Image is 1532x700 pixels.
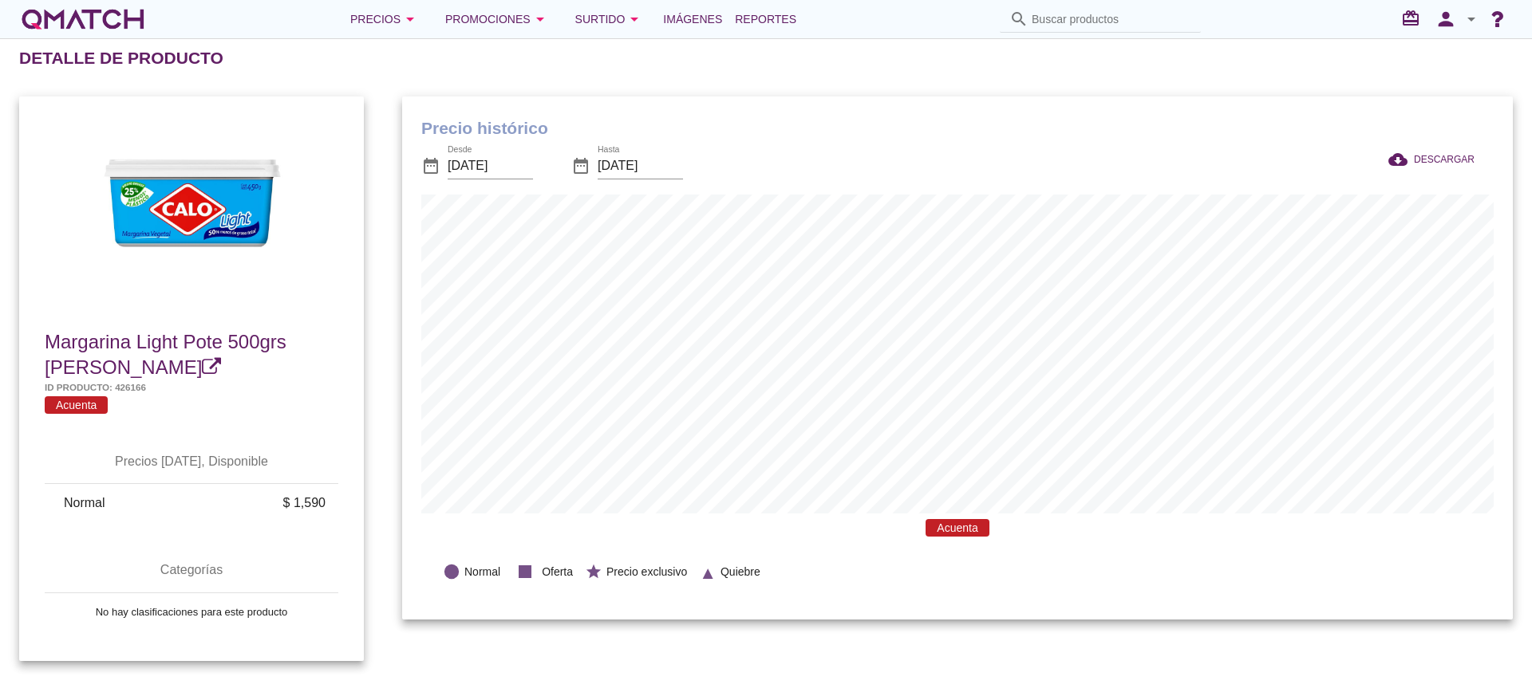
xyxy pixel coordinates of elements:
input: Desde [448,153,533,179]
a: white-qmatch-logo [19,3,147,35]
i: redeem [1401,9,1427,28]
span: Margarina Light Pote 500grs [PERSON_NAME] [45,331,286,378]
h2: Detalle de producto [19,45,223,71]
th: Categorías [45,548,338,592]
h5: Id producto: 426166 [45,380,338,394]
i: cloud_download [1388,150,1414,169]
input: Buscar productos [1032,6,1191,32]
span: Acuenta [45,396,108,414]
i: lens [443,563,460,580]
button: Surtido [563,3,657,35]
th: Precios [DATE], Disponible [45,439,338,484]
span: Precio exclusivo [606,564,687,580]
div: Precios [350,10,420,29]
span: Quiebre [721,564,760,580]
span: Acuenta [926,519,989,537]
button: Precios [338,3,432,35]
i: ▲ [699,561,717,579]
span: DESCARGAR [1414,152,1475,167]
button: DESCARGAR [1376,145,1487,174]
i: person [1430,8,1462,30]
a: Imágenes [657,3,728,35]
i: arrow_drop_down [401,10,420,29]
span: Reportes [735,10,796,29]
div: Promociones [445,10,550,29]
i: date_range [421,156,440,175]
td: Normal [45,484,196,522]
i: arrow_drop_down [531,10,550,29]
div: Surtido [575,10,645,29]
i: stop [512,559,538,584]
span: Normal [464,564,500,580]
td: $ 1,590 [196,484,338,522]
i: star [585,563,602,580]
i: search [1009,10,1029,29]
button: Promociones [432,3,563,35]
i: arrow_drop_down [625,10,644,29]
a: Reportes [728,3,803,35]
i: date_range [571,156,590,175]
h1: Precio histórico [421,116,1494,141]
span: Oferta [542,564,573,580]
input: Hasta [598,153,683,179]
i: arrow_drop_down [1462,10,1481,29]
td: No hay clasificaciones para este producto [45,593,338,631]
span: Imágenes [663,10,722,29]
